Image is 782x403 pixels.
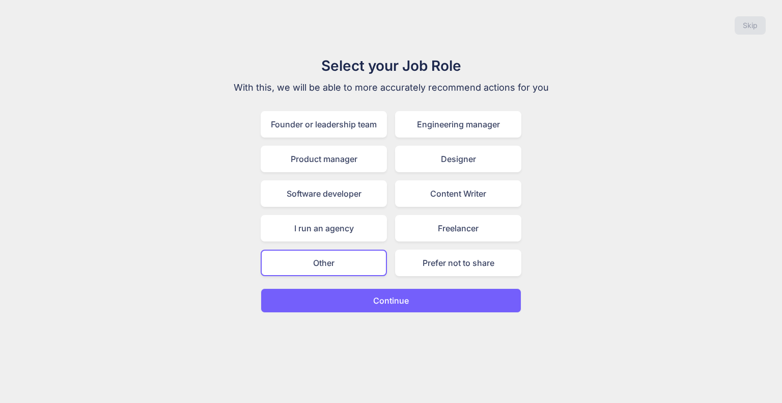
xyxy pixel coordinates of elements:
[735,16,766,35] button: Skip
[261,180,387,207] div: Software developer
[373,294,409,307] p: Continue
[261,215,387,241] div: I run an agency
[395,250,521,276] div: Prefer not to share
[395,180,521,207] div: Content Writer
[395,215,521,241] div: Freelancer
[220,80,562,95] p: With this, we will be able to more accurately recommend actions for you
[261,250,387,276] div: Other
[261,146,387,172] div: Product manager
[261,111,387,138] div: Founder or leadership team
[395,111,521,138] div: Engineering manager
[261,288,521,313] button: Continue
[220,55,562,76] h1: Select your Job Role
[395,146,521,172] div: Designer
